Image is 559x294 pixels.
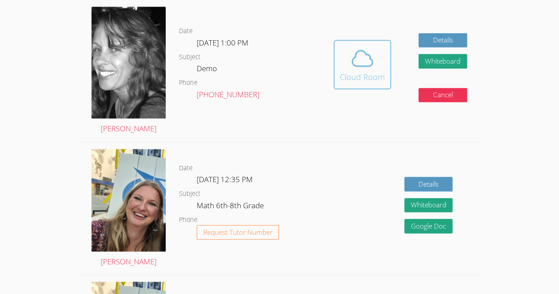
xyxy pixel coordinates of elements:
dt: Subject [179,188,201,199]
a: [PERSON_NAME] [91,7,166,135]
span: [DATE] 12:35 PM [197,174,253,184]
button: Request Tutor Number [197,225,279,240]
img: Amy_Povondra_Headshot.jpg [91,7,166,118]
span: Request Tutor Number [203,229,273,236]
div: Cloud Room [340,71,385,83]
dt: Phone [179,214,198,225]
span: [DATE] 1:00 PM [197,38,248,48]
img: sarah.png [91,149,166,252]
dd: Demo [197,62,219,77]
dd: Math 6th-8th Grade [197,199,266,214]
button: Whiteboard [404,198,453,213]
button: Cloud Room [334,40,391,89]
dt: Date [179,163,193,174]
a: Details [418,33,467,48]
a: Details [404,177,453,191]
button: Cancel [418,88,467,103]
dt: Subject [179,52,201,63]
a: Google Doc [404,219,453,233]
a: [PERSON_NAME] [91,149,166,268]
a: [PHONE_NUMBER] [197,89,259,99]
dt: Date [179,26,193,37]
button: Whiteboard [418,54,467,69]
dt: Phone [179,77,198,88]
